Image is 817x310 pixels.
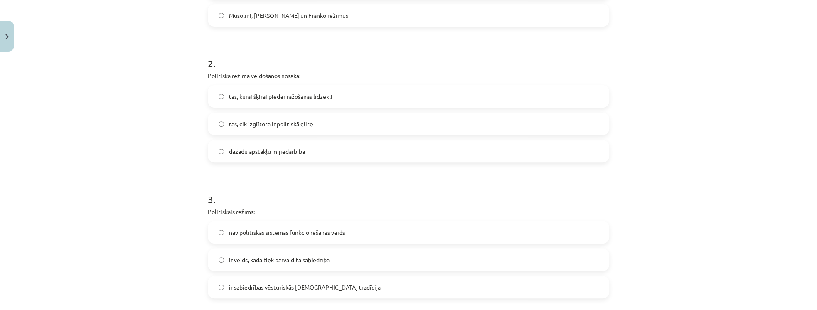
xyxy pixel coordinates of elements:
input: Musolīni, [PERSON_NAME] un Franko režīmus [219,13,224,18]
img: icon-close-lesson-0947bae3869378f0d4975bcd49f059093ad1ed9edebbc8119c70593378902aed.svg [5,34,9,39]
input: ir sabiedrības vēsturiskās [DEMOGRAPHIC_DATA] tradīcija [219,285,224,290]
input: tas, kurai šķirai pieder ražošanas līdzekļi [219,94,224,99]
span: ir veids, kādā tiek pārvaldīta sabiedrība [229,256,330,264]
h1: 3 . [208,179,609,205]
span: tas, cik izglītota ir politiskā elite [229,120,313,128]
input: nav politiskās sistēmas funkcionēšanas veids [219,230,224,235]
input: dažādu apstākļu mijiedarbība [219,149,224,154]
span: nav politiskās sistēmas funkcionēšanas veids [229,228,345,237]
input: ir veids, kādā tiek pārvaldīta sabiedrība [219,257,224,263]
p: Politiskā režīma veidošanos nosaka: [208,71,609,80]
span: ir sabiedrības vēsturiskās [DEMOGRAPHIC_DATA] tradīcija [229,283,381,292]
span: tas, kurai šķirai pieder ražošanas līdzekļi [229,92,332,101]
span: Musolīni, [PERSON_NAME] un Franko režīmus [229,11,348,20]
span: dažādu apstākļu mijiedarbība [229,147,305,156]
input: tas, cik izglītota ir politiskā elite [219,121,224,127]
h1: 2 . [208,43,609,69]
p: Politiskais režīms: [208,207,609,216]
